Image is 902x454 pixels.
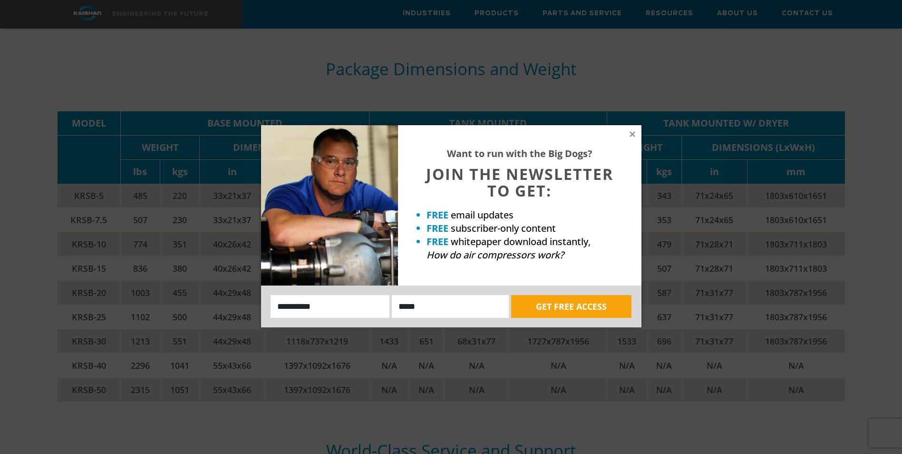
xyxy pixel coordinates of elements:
[628,130,637,138] button: Close
[511,295,631,318] button: GET FREE ACCESS
[451,235,591,248] span: whitepaper download instantly,
[427,222,448,235] strong: FREE
[447,147,592,160] strong: Want to run with the Big Dogs?
[427,208,448,221] strong: FREE
[451,222,556,235] span: subscriber-only content
[271,295,390,318] input: Name:
[451,208,514,221] span: email updates
[392,295,509,318] input: Email
[427,248,564,261] em: How do air compressors work?
[426,164,613,201] span: JOIN THE NEWSLETTER TO GET:
[427,235,448,248] strong: FREE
